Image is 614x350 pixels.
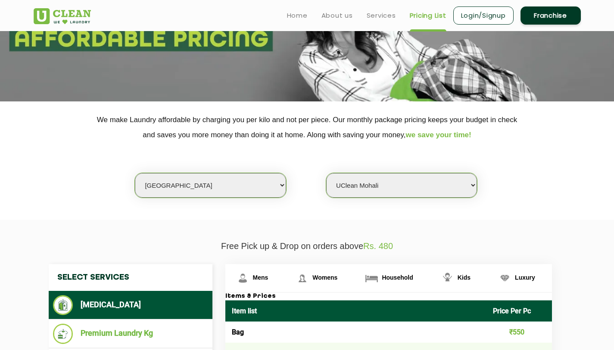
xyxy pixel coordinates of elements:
[53,295,73,315] img: Dry Cleaning
[497,271,512,286] img: Luxury
[34,112,581,142] p: We make Laundry affordable by charging you per kilo and not per piece. Our monthly package pricin...
[515,274,535,281] span: Luxury
[486,300,552,322] th: Price Per Pc
[486,322,552,343] td: ₹550
[406,131,471,139] span: we save your time!
[367,10,396,21] a: Services
[321,10,353,21] a: About us
[453,6,514,25] a: Login/Signup
[295,271,310,286] img: Womens
[53,324,73,344] img: Premium Laundry Kg
[34,241,581,251] p: Free Pick up & Drop on orders above
[458,274,471,281] span: Kids
[410,10,446,21] a: Pricing List
[225,322,487,343] td: Bag
[53,324,208,344] li: Premium Laundry Kg
[287,10,308,21] a: Home
[364,271,379,286] img: Household
[363,241,393,251] span: Rs. 480
[49,264,212,291] h4: Select Services
[253,274,268,281] span: Mens
[225,293,552,300] h3: Items & Prices
[520,6,581,25] a: Franchise
[382,274,413,281] span: Household
[440,271,455,286] img: Kids
[34,8,91,24] img: UClean Laundry and Dry Cleaning
[225,300,487,322] th: Item list
[53,295,208,315] li: [MEDICAL_DATA]
[312,274,337,281] span: Womens
[235,271,250,286] img: Mens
